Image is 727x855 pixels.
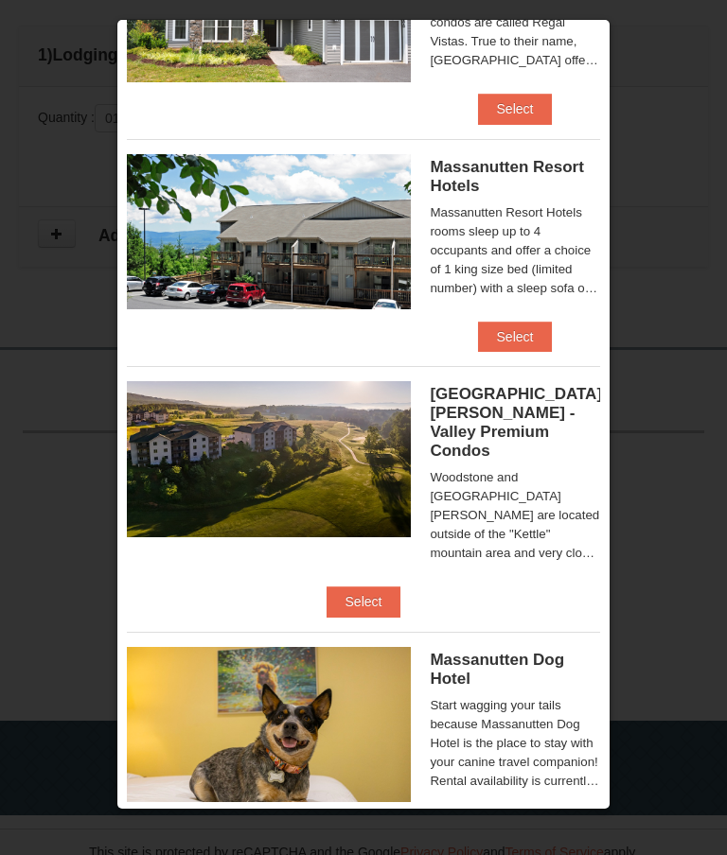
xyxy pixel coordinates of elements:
img: 27428181-5-81c892a3.jpg [127,647,411,802]
span: Massanutten Resort Hotels [430,158,583,195]
div: Woodstone and [GEOGRAPHIC_DATA][PERSON_NAME] are located outside of the "Kettle" mountain area an... [430,468,599,563]
div: Start wagging your tails because Massanutten Dog Hotel is the place to stay with your canine trav... [430,696,599,791]
div: Massanutten Resort Hotels rooms sleep up to 4 occupants and offer a choice of 1 king size bed (li... [430,203,599,298]
button: Select [478,322,553,352]
span: Massanutten Dog Hotel [430,651,564,688]
button: Select [327,586,401,617]
span: [GEOGRAPHIC_DATA][PERSON_NAME] - Valley Premium Condos [430,385,602,460]
img: 19219026-1-e3b4ac8e.jpg [127,154,411,309]
button: Select [478,94,553,124]
img: 19219041-4-ec11c166.jpg [127,381,411,536]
